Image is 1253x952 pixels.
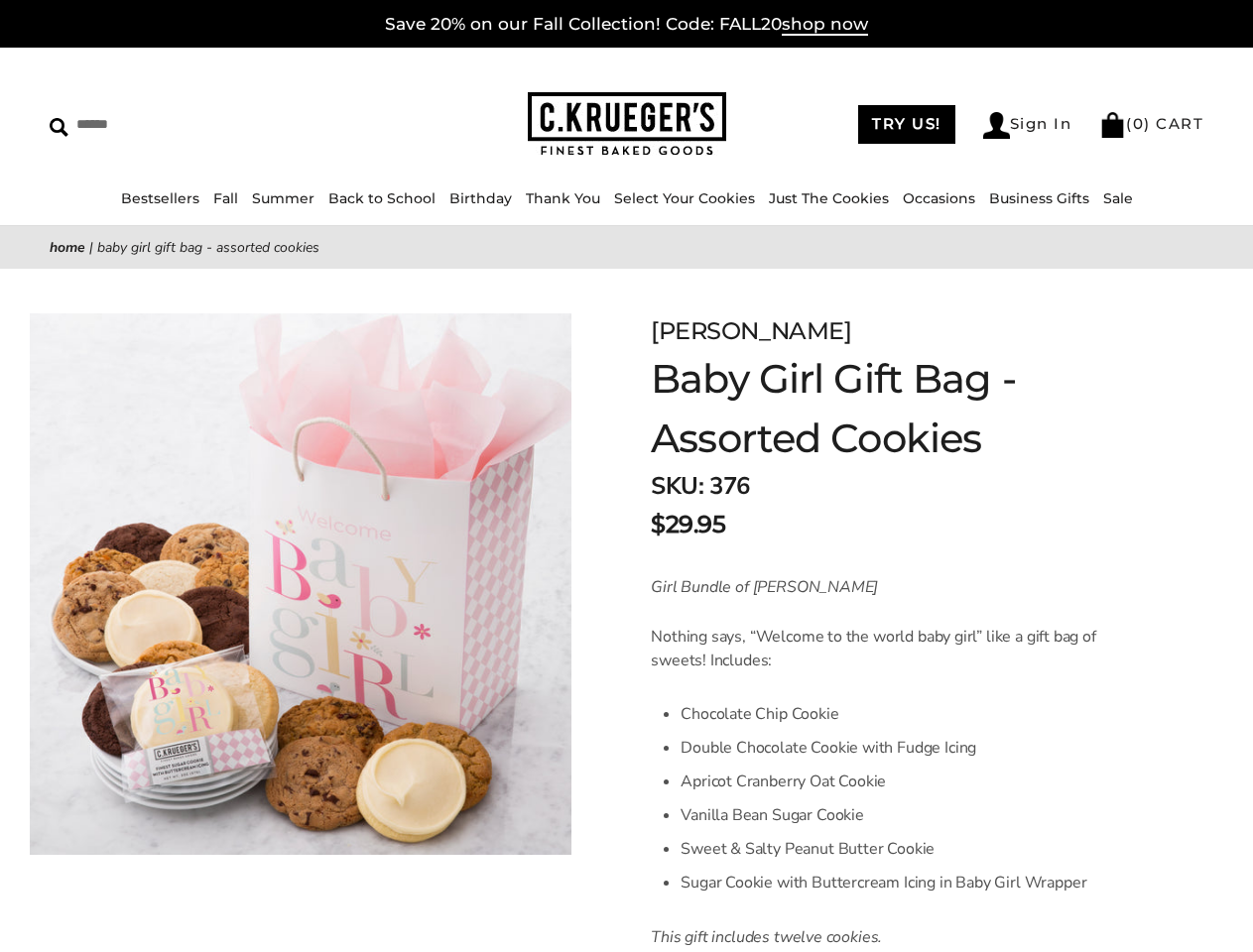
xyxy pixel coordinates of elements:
img: Baby Girl Gift Bag - Assorted Cookies [30,313,571,855]
a: Thank You [526,189,600,207]
strong: SKU: [651,470,703,502]
a: TRY US! [858,105,955,144]
span: $29.95 [651,507,725,542]
a: Select Your Cookies [614,189,755,207]
em: Girl Bundle of [PERSON_NAME] [651,576,878,598]
li: Vanilla Bean Sugar Cookie [681,798,1154,832]
li: Apricot Cranberry Oat Cookie [681,765,1154,798]
p: Nothing says, “Welcome to the world baby girl” like a gift bag of sweets! Includes: [651,625,1154,672]
img: C.KRUEGER'S [528,92,726,157]
img: Search [50,118,68,137]
a: Just The Cookies [769,189,889,207]
li: Sweet & Salty Peanut Butter Cookie [681,832,1154,866]
h1: Baby Girl Gift Bag - Assorted Cookies [651,349,1154,468]
a: Occasions [903,189,975,207]
div: [PERSON_NAME] [651,313,1154,349]
a: Bestsellers [121,189,199,207]
a: Home [50,238,85,257]
img: Account [983,112,1010,139]
span: Baby Girl Gift Bag - Assorted Cookies [97,238,319,257]
em: This gift includes twelve cookies. [651,926,882,948]
a: Business Gifts [989,189,1089,207]
a: (0) CART [1099,114,1203,133]
a: Sign In [983,112,1072,139]
nav: breadcrumbs [50,236,1203,259]
li: Sugar Cookie with Buttercream Icing in Baby Girl Wrapper [681,866,1154,899]
span: shop now [782,14,868,36]
input: Search [50,109,313,140]
li: Double Chocolate Cookie with Fudge Icing [681,731,1154,765]
a: Back to School [328,189,436,207]
span: | [89,238,93,257]
img: Bag [1099,112,1126,138]
li: Chocolate Chip Cookie [681,697,1154,731]
a: Sale [1103,189,1133,207]
a: Save 20% on our Fall Collection! Code: FALL20shop now [385,14,868,36]
a: Summer [252,189,314,207]
a: Fall [213,189,238,207]
a: Birthday [449,189,512,207]
span: 376 [709,470,750,502]
span: 0 [1133,114,1145,133]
